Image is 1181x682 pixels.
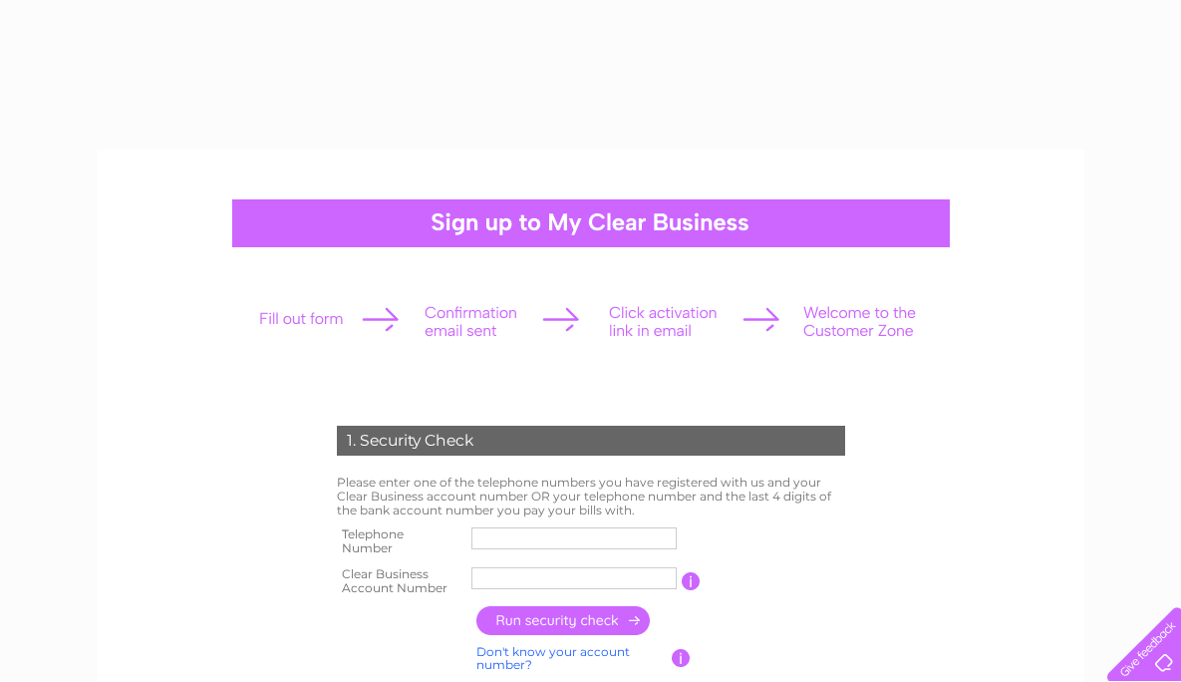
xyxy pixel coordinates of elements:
th: Clear Business Account Number [332,561,467,601]
div: 1. Security Check [337,426,845,456]
a: Don't know your account number? [476,644,630,673]
td: Please enter one of the telephone numbers you have registered with us and your Clear Business acc... [332,471,850,521]
input: Information [672,649,691,667]
input: Information [682,572,701,590]
th: Telephone Number [332,521,467,561]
